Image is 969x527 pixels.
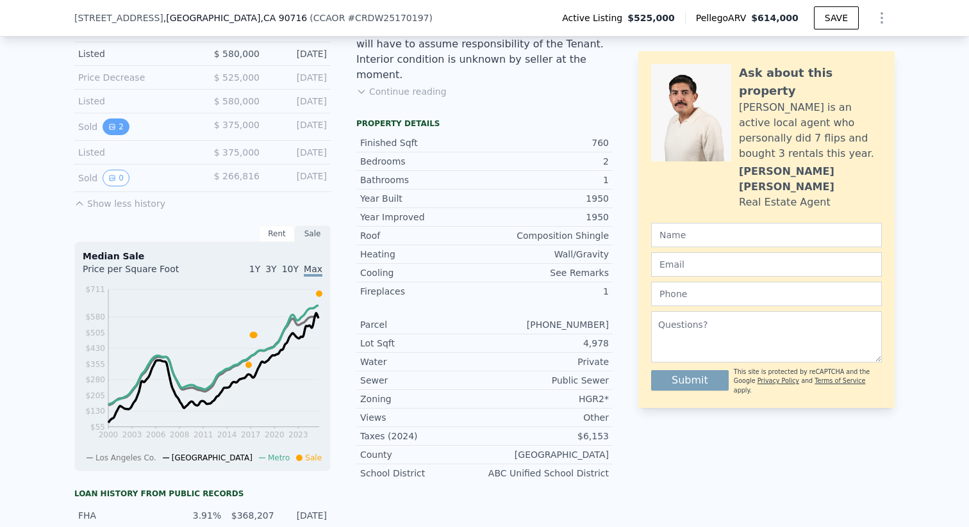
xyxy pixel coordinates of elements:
[485,229,609,242] div: Composition Shingle
[360,174,485,186] div: Bathrooms
[259,225,295,242] div: Rent
[214,147,260,158] span: $ 375,000
[485,248,609,261] div: Wall/Gravity
[651,370,729,391] button: Submit
[360,318,485,331] div: Parcel
[176,509,221,522] div: 3.91%
[78,509,169,522] div: FHA
[360,136,485,149] div: Finished Sqft
[627,12,675,24] span: $525,000
[739,64,882,100] div: Ask about this property
[270,47,327,60] div: [DATE]
[485,266,609,279] div: See Remarks
[85,328,105,337] tspan: $505
[485,318,609,331] div: [PHONE_NUMBER]
[214,49,260,59] span: $ 580,000
[270,118,327,135] div: [DATE]
[103,170,129,186] button: View historical data
[85,344,105,353] tspan: $430
[814,6,859,29] button: SAVE
[485,285,609,298] div: 1
[90,423,105,432] tspan: $55
[815,377,865,384] a: Terms of Service
[360,448,485,461] div: County
[360,229,485,242] div: Roof
[356,85,447,98] button: Continue reading
[356,21,613,83] div: Property is currently Tenant Occupied and buyer will have to assume responsibility of the Tenant....
[172,453,253,462] span: [GEOGRAPHIC_DATA]
[78,71,192,84] div: Price Decrease
[739,100,882,161] div: [PERSON_NAME] is an active local agent who personally did 7 flips and bought 3 rentals this year.
[99,430,119,439] tspan: 2000
[78,47,192,60] div: Listed
[85,407,105,416] tspan: $130
[74,12,163,24] span: [STREET_ADDRESS]
[78,170,192,186] div: Sold
[265,430,285,439] tspan: 2020
[356,118,613,129] div: Property details
[485,467,609,480] div: ABC Unified School District
[360,355,485,368] div: Water
[229,509,274,522] div: $368,207
[485,211,609,223] div: 1950
[85,285,105,294] tspan: $711
[360,192,485,205] div: Year Built
[103,118,129,135] button: View historical data
[214,72,260,83] span: $ 525,000
[304,264,322,277] span: Max
[241,430,261,439] tspan: 2017
[282,264,299,274] span: 10Y
[295,225,331,242] div: Sale
[268,453,290,462] span: Metro
[360,393,485,405] div: Zoning
[74,192,165,210] button: Show less history
[214,171,260,181] span: $ 266,816
[265,264,276,274] span: 3Y
[485,192,609,205] div: 1950
[485,448,609,461] div: [GEOGRAPHIC_DATA]
[347,13,429,23] span: # CRDW25170197
[360,411,485,424] div: Views
[360,266,485,279] div: Cooling
[83,250,322,263] div: Median Sale
[485,430,609,442] div: $6,153
[260,13,307,23] span: , CA 90716
[485,155,609,168] div: 2
[758,377,799,384] a: Privacy Policy
[360,248,485,261] div: Heating
[360,337,485,350] div: Lot Sqft
[85,312,105,321] tspan: $580
[270,146,327,159] div: [DATE]
[122,430,142,439] tspan: 2003
[78,146,192,159] div: Listed
[83,263,203,283] div: Price per Square Foot
[85,391,105,400] tspan: $205
[562,12,627,24] span: Active Listing
[696,12,752,24] span: Pellego ARV
[485,393,609,405] div: HGR2*
[85,360,105,369] tspan: $355
[170,430,190,439] tspan: 2008
[485,374,609,387] div: Public Sewer
[734,368,882,395] div: This site is protected by reCAPTCHA and the Google and apply.
[288,430,308,439] tspan: 2023
[739,164,882,195] div: [PERSON_NAME] [PERSON_NAME]
[270,170,327,186] div: [DATE]
[313,13,345,23] span: CCAOR
[651,223,882,247] input: Name
[651,282,882,306] input: Phone
[651,252,882,277] input: Email
[360,374,485,387] div: Sewer
[485,136,609,149] div: 760
[485,411,609,424] div: Other
[194,430,213,439] tspan: 2011
[360,285,485,298] div: Fireplaces
[739,195,831,210] div: Real Estate Agent
[360,430,485,442] div: Taxes (2024)
[74,489,331,499] div: Loan history from public records
[360,155,485,168] div: Bedrooms
[485,355,609,368] div: Private
[85,375,105,384] tspan: $280
[95,453,156,462] span: Los Angeles Co.
[310,12,433,24] div: ( )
